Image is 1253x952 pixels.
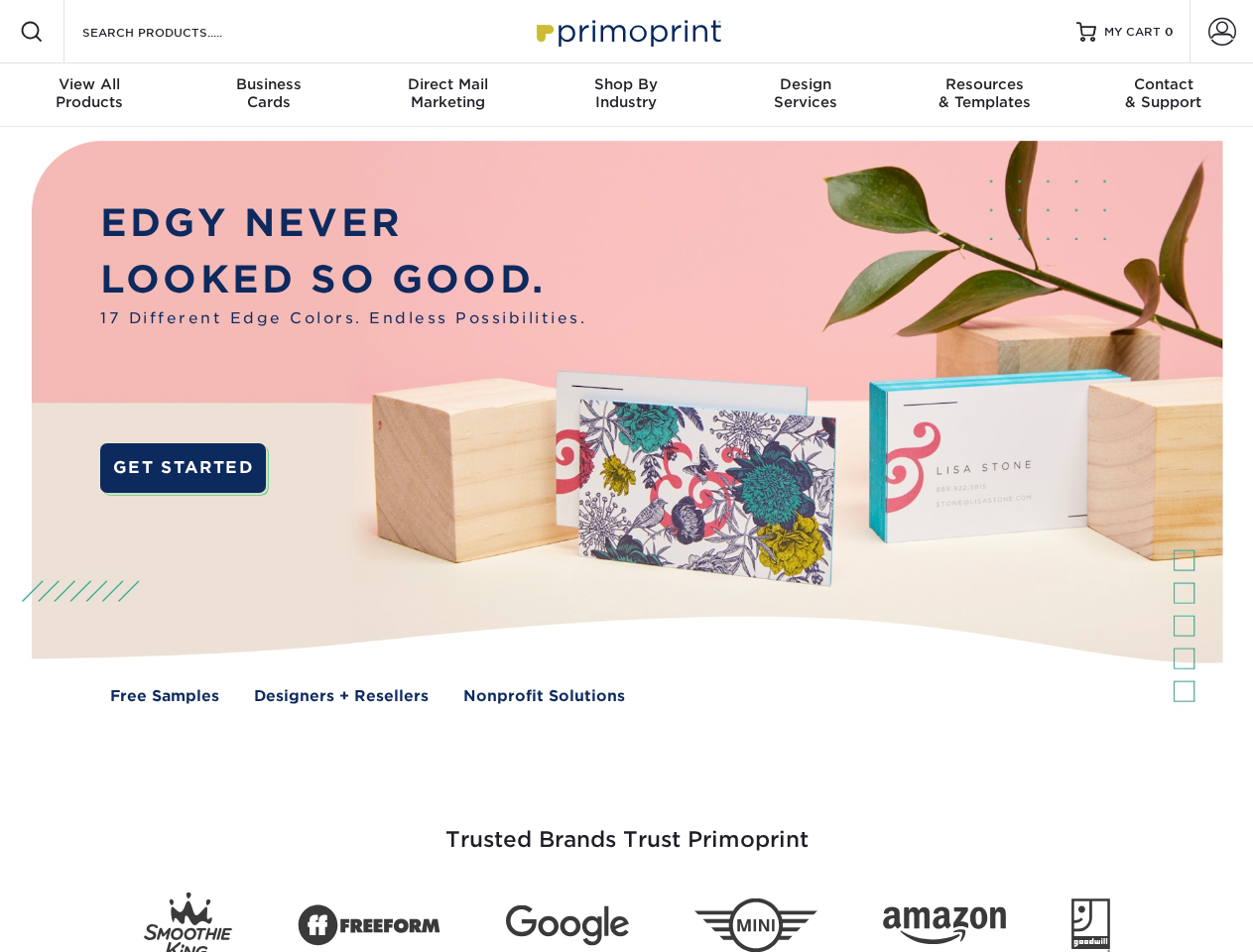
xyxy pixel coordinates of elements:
span: Design [716,75,895,93]
span: Resources [895,75,1073,93]
div: & Support [1074,75,1253,111]
div: Services [716,75,895,111]
a: Direct MailMarketing [358,63,537,127]
input: SEARCH PRODUCTS..... [80,20,274,44]
span: Contact [1074,75,1253,93]
span: 0 [1165,25,1174,39]
p: LOOKED SO GOOD. [100,252,586,308]
div: & Templates [895,75,1073,111]
div: Cards [179,75,357,111]
img: Primoprint [528,10,726,53]
span: Shop By [537,75,715,93]
span: Business [179,75,357,93]
a: Contact& Support [1074,63,1253,127]
a: Designers + Resellers [254,685,429,708]
a: Free Samples [110,685,219,708]
span: MY CART [1104,24,1161,41]
img: Goodwill [1071,898,1110,952]
span: 17 Different Edge Colors. Endless Possibilities. [100,307,586,330]
a: BusinessCards [179,63,357,127]
img: Google [506,905,629,946]
a: Shop ByIndustry [537,63,715,127]
span: Direct Mail [358,75,537,93]
div: Marketing [358,75,537,111]
a: GET STARTED [100,443,266,493]
a: Nonprofit Solutions [463,685,625,708]
a: DesignServices [716,63,895,127]
h3: Trusted Brands Trust Primoprint [47,779,1207,877]
a: Resources& Templates [895,63,1073,127]
div: Industry [537,75,715,111]
img: Amazon [883,907,1006,945]
p: EDGY NEVER [100,195,586,252]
